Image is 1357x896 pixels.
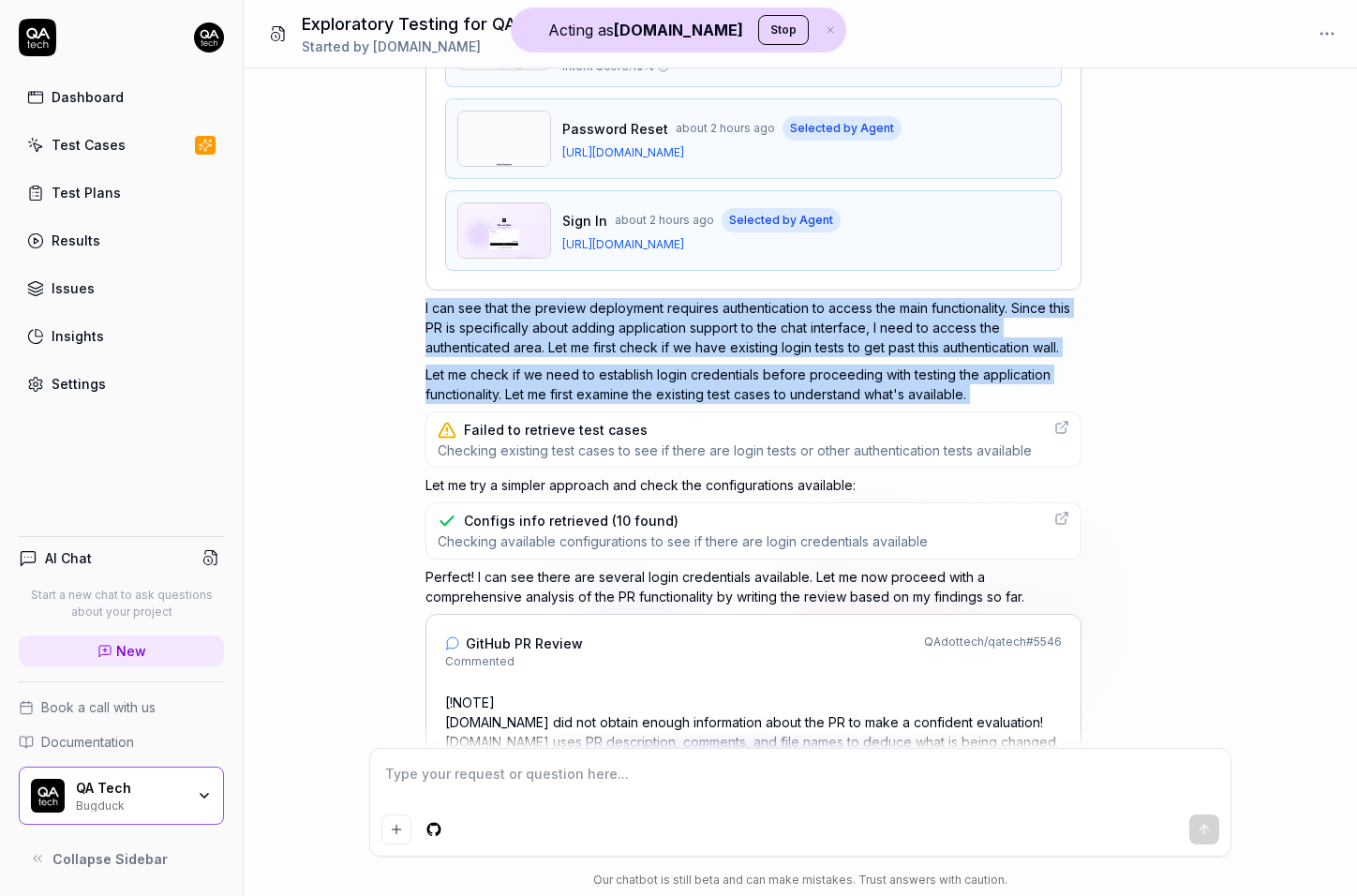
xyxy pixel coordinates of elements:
span: about 2 hours ago [676,120,775,137]
div: Configs info retrieved (10 found) [464,511,678,530]
div: Results [52,231,100,250]
a: [URL][DOMAIN_NAME] [562,236,1050,253]
img: 7ccf6c19-61ad-4a6c-8811-018b02a1b829.jpg [194,22,224,52]
div: Insights [52,326,104,346]
a: Documentation [19,732,224,752]
p: Perfect! I can see there are several login credentials available. Let me now proceed with a compr... [425,567,1081,606]
div: Failed to retrieve test cases [464,420,648,440]
a: New [19,635,224,666]
span: Password Reset [562,119,668,139]
img: QA Tech Logo [31,779,65,813]
span: New [116,641,146,661]
button: Collapse Sidebar [19,840,224,877]
span: Book a call with us [41,697,156,717]
h4: AI Chat [45,548,92,568]
span: Documentation [41,732,134,752]
div: Test Plans [52,183,121,202]
span: Selected by Agent [783,116,902,141]
span: Selected by Agent [722,208,841,232]
a: [URL][DOMAIN_NAME] [562,144,1050,161]
div: Dashboard [52,87,124,107]
a: Test Plans [19,174,224,211]
img: Password Reset [457,111,551,167]
span: about 2 hours ago [615,212,714,229]
a: Test Cases [19,127,224,163]
div: QAdottech / qatech # 5546 [924,634,1062,670]
span: Checking available configurations to see if there are login credentials available [438,532,928,550]
a: Results [19,222,224,259]
h1: Exploratory Testing for QAdottech PR [302,11,605,37]
a: Dashboard [19,79,224,115]
a: Settings [19,366,224,402]
div: Issues [52,278,95,298]
span: GitHub PR Review [466,634,583,653]
p: [!NOTE] [DOMAIN_NAME] did not obtain enough information about the PR to make a confident evaluati... [445,693,1062,771]
p: Let me try a simpler approach and check the configurations available: [425,475,1081,495]
span: Commented [445,653,583,670]
p: Let me check if we need to establish login credentials before proceeding with testing the applica... [425,365,1081,404]
a: Book a call with us [19,697,224,717]
p: Start a new chat to ask questions about your project [19,587,224,620]
span: Checking existing test cases to see if there are login tests or other authentication tests available [438,441,1032,459]
button: QA Tech LogoQA TechBugduck [19,767,224,825]
button: Stop [758,15,809,45]
span: [DOMAIN_NAME] [373,38,481,54]
div: Our chatbot is still beta and can make mistakes. Trust answers with caution. [369,872,1231,889]
a: GitHub PR Review [445,634,583,653]
span: Sign In [562,211,607,231]
button: Add attachment [381,814,411,844]
span: Collapse Sidebar [52,849,168,869]
div: Settings [52,374,106,394]
div: Bugduck [76,797,185,812]
a: Insights [19,318,224,354]
p: I can see that the preview deployment requires authentication to access the main functionality. S... [425,298,1081,357]
a: Issues [19,270,224,306]
div: Test Cases [52,135,126,155]
div: QA Tech [76,780,185,797]
div: Started by [302,37,605,56]
img: Sign In [457,202,551,259]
